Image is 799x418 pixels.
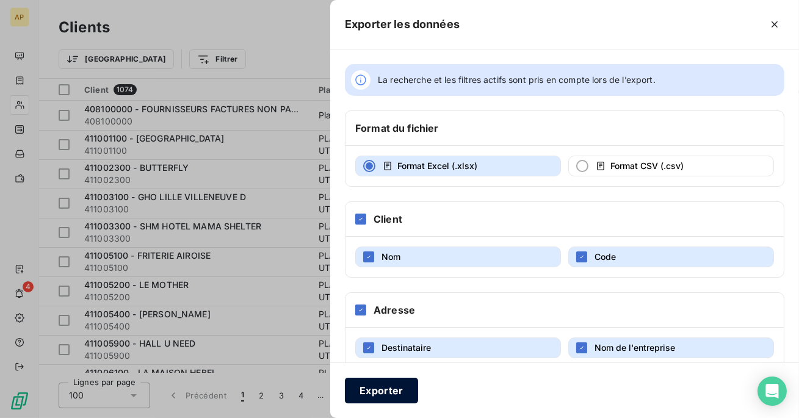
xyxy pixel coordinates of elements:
button: Code [568,247,774,267]
span: Format CSV (.csv) [610,160,684,171]
button: Destinataire [355,337,561,358]
span: Code [595,251,616,262]
span: Nom [381,251,400,262]
span: Nom de l'entreprise [595,342,675,353]
div: Open Intercom Messenger [757,377,787,406]
h5: Exporter les données [345,16,460,33]
button: Exporter [345,378,418,403]
h6: Format du fichier [355,121,439,135]
button: Nom de l'entreprise [568,337,774,358]
span: Destinataire [381,342,431,353]
h6: Adresse [374,303,415,317]
button: Nom [355,247,561,267]
span: Format Excel (.xlsx) [397,160,477,171]
h6: Client [374,212,402,226]
button: Format CSV (.csv) [568,156,774,176]
button: Format Excel (.xlsx) [355,156,561,176]
span: La recherche et les filtres actifs sont pris en compte lors de l’export. [378,74,656,86]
